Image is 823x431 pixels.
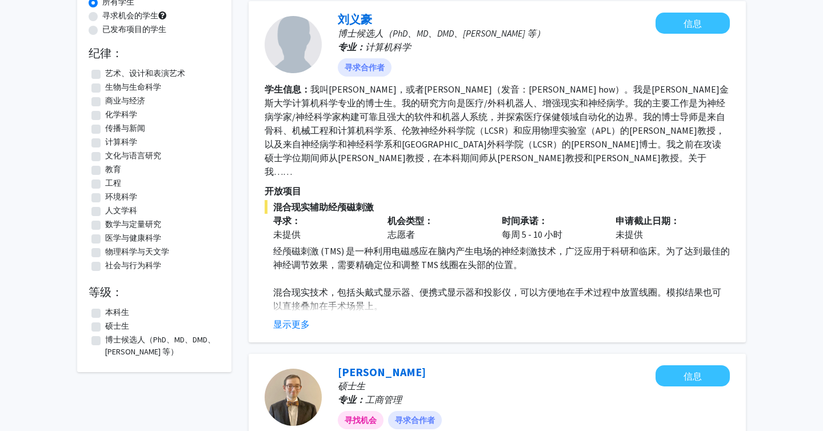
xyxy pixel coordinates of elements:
[684,18,702,29] font: 信息
[338,41,365,53] font: 专业：
[105,260,161,270] font: 社会与行为科学
[105,164,121,174] font: 教育
[105,205,137,215] font: 人文学科
[684,370,702,382] font: 信息
[102,10,158,21] font: 寻求机会的学生
[338,365,426,379] a: [PERSON_NAME]
[105,95,145,106] font: 商业与经济
[338,380,365,392] font: 硕士生
[338,12,372,26] a: 刘义豪
[265,83,310,95] font: 学生信息：
[105,150,161,161] font: 文化与语言研究
[616,229,643,240] font: 未提供
[273,215,301,226] font: 寻求：
[105,219,161,229] font: 数学与定量研究
[9,380,49,422] iframe: 聊天
[105,233,161,243] font: 医学与健康科学
[656,365,730,386] button: 留言 Andrew Michaelson
[89,285,123,299] font: 等级：
[105,334,215,357] font: 博士候选人（PhD、MD、DMD、[PERSON_NAME] 等）
[273,245,730,270] font: 经颅磁刺激 (TMS) 是一种利用电磁感应在脑内产生电场的神经刺激技术，广泛应用于科研和临床。为了达到最佳的神经调节效果，需要精确定位和调整 TMS 线圈在头部的位置。
[273,317,310,331] button: 显示更多
[273,201,374,213] font: 混合现实辅助经颅磁刺激
[105,307,129,317] font: 本科生
[365,394,402,405] font: 工商管理
[105,109,137,119] font: 化学科学
[656,13,730,34] button: 留言刘一豪
[395,415,435,425] font: 寻求合作者
[273,318,310,330] font: 显示更多
[387,229,415,240] font: 志愿者
[338,394,365,405] font: 专业：
[265,83,729,177] font: 我叫[PERSON_NAME]，或者[PERSON_NAME]（发音：[PERSON_NAME] how）。我是[PERSON_NAME]金斯大学计算机科学专业的博士生。我的研究方向是医疗/外科...
[345,62,385,73] font: 寻求合作者
[105,321,129,331] font: 硕士生
[105,68,185,78] font: 艺术、设计和表演艺术
[502,215,548,226] font: 时间承诺：
[345,415,377,425] font: 寻找机会
[105,178,121,188] font: 工程
[502,229,562,240] font: 每周 5 - 10 小时
[387,215,433,226] font: 机会类型：
[273,229,301,240] font: 未提供
[616,215,680,226] font: 申请截止日期：
[273,286,721,312] font: 混合现实技术，包括头戴式显示器、便携式显示器和投影仪，可以方便地在手术过程中放置​​线圈。模拟结果也可以直接叠加在手术场景上。
[265,185,301,197] font: 开放项目
[338,27,545,39] font: 博士候选人（PhD、MD、DMD、[PERSON_NAME] 等）
[105,246,169,257] font: 物理科学与天文学
[105,137,137,147] font: 计算科学
[105,123,145,133] font: 传播与新闻
[89,46,123,60] font: 纪律：
[365,41,411,53] font: 计算机科学
[105,191,137,202] font: 环境科学
[102,24,166,34] font: 已发布项目的学生
[105,82,161,92] font: 生物与生命科学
